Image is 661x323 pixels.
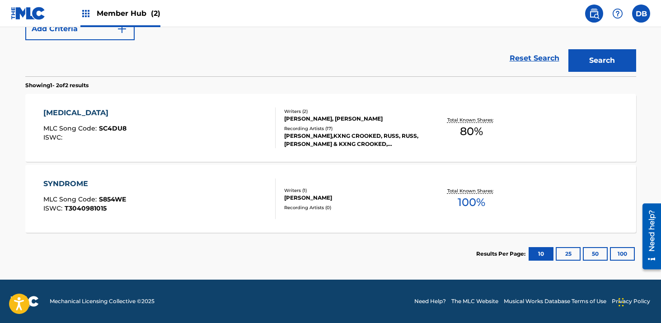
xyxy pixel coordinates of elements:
[505,48,564,68] a: Reset Search
[25,81,89,89] p: Showing 1 - 2 of 2 results
[568,49,636,72] button: Search
[80,8,91,19] img: Top Rightsholders
[43,133,65,141] span: ISWC :
[284,194,421,202] div: [PERSON_NAME]
[636,200,661,273] iframe: Resource Center
[284,204,421,211] div: Recording Artists ( 0 )
[589,8,600,19] img: search
[284,115,421,123] div: [PERSON_NAME], [PERSON_NAME]
[609,5,627,23] div: Help
[284,108,421,115] div: Writers ( 2 )
[529,247,553,261] button: 10
[284,125,421,132] div: Recording Artists ( 17 )
[610,247,635,261] button: 100
[583,247,608,261] button: 50
[451,297,498,305] a: The MLC Website
[414,297,446,305] a: Need Help?
[99,195,126,203] span: S854WE
[43,108,127,118] div: [MEDICAL_DATA]
[97,8,160,19] span: Member Hub
[25,94,636,162] a: [MEDICAL_DATA]MLC Song Code:SC4DU8ISWC:Writers (2)[PERSON_NAME], [PERSON_NAME]Recording Artists (...
[284,132,421,148] div: [PERSON_NAME],KXNG CROOKED, RUSS, RUSS, [PERSON_NAME] & KXNG CROOKED, [PERSON_NAME] AND KXNG CROOKED
[619,289,624,316] div: Drag
[43,124,99,132] span: MLC Song Code :
[99,124,127,132] span: SC4DU8
[632,5,650,23] div: User Menu
[447,187,496,194] p: Total Known Shares:
[11,7,46,20] img: MLC Logo
[117,23,127,34] img: 9d2ae6d4665cec9f34b9.svg
[556,247,581,261] button: 25
[25,165,636,233] a: SYNDROMEMLC Song Code:S854WEISWC:T3040981015Writers (1)[PERSON_NAME]Recording Artists (0)Total Kn...
[11,296,39,307] img: logo
[43,178,126,189] div: SYNDROME
[65,204,107,212] span: T3040981015
[43,195,99,203] span: MLC Song Code :
[504,297,606,305] a: Musical Works Database Terms of Use
[460,123,483,140] span: 80 %
[284,187,421,194] div: Writers ( 1 )
[476,250,528,258] p: Results Per Page:
[585,5,603,23] a: Public Search
[50,297,155,305] span: Mechanical Licensing Collective © 2025
[447,117,496,123] p: Total Known Shares:
[616,280,661,323] iframe: Chat Widget
[612,8,623,19] img: help
[43,204,65,212] span: ISWC :
[151,9,160,18] span: (2)
[25,18,135,40] button: Add Criteria
[458,194,485,211] span: 100 %
[612,297,650,305] a: Privacy Policy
